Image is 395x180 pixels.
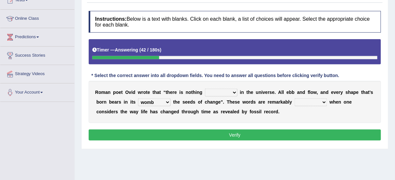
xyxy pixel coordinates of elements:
b: , [317,90,318,95]
b: t [132,99,133,105]
b: n [259,90,261,95]
b: h [333,99,336,105]
b: d [302,90,305,95]
b: o [99,109,102,114]
b: s [115,109,118,114]
h5: Timer — [92,48,161,52]
b: o [251,109,254,114]
b: a [276,99,279,105]
b: s [346,90,348,95]
b: r [117,99,119,105]
b: l [233,109,234,114]
b: o [98,90,101,95]
b: c [160,109,163,114]
b: k [280,99,283,105]
b: s [193,99,196,105]
b: s [183,99,185,105]
a: Online Class [0,10,74,26]
h4: Below is a text with blanks. Click on each blank, a list of choices will appear. Select the appro... [89,11,381,33]
b: i [240,90,241,95]
b: ( [139,47,141,52]
b: r [186,109,188,114]
b: n [323,90,326,95]
b: e [177,99,180,105]
b: ’ [370,90,371,95]
b: a [321,90,323,95]
b: A [278,90,282,95]
b: l [282,90,283,95]
b: n [186,90,189,95]
a: Success Stories [0,47,74,63]
b: o [188,90,191,95]
b: e [185,99,188,105]
b: m [101,90,105,95]
b: a [166,109,168,114]
b: a [134,109,136,114]
b: i [203,109,204,114]
b: h [193,90,196,95]
b: y [136,109,138,114]
b: d [275,109,278,114]
b: f [201,99,202,105]
b: s [155,109,158,114]
b: w [130,109,134,114]
b: h [183,109,186,114]
b: a [157,90,159,95]
b: h [122,109,125,114]
b: s [253,99,256,105]
b: e [174,109,176,114]
b: h [175,99,178,105]
b: a [351,90,353,95]
b: i [259,109,261,114]
b: w [330,99,333,105]
b: Answering [115,47,138,52]
b: e [119,90,121,95]
b: s [216,109,218,114]
b: i [196,90,197,95]
b: d [190,99,193,105]
b: t [201,109,203,114]
b: f [308,90,310,95]
b: p [353,90,356,95]
b: n [102,109,105,114]
div: * Select the correct answer into all dropdown fields. You need to answer all questions before cli... [89,73,342,79]
b: h [363,90,366,95]
b: b [109,99,112,105]
b: i [130,99,132,105]
b: s [181,90,183,95]
b: a [259,99,261,105]
b: . [223,99,224,105]
b: e [331,90,334,95]
b: T [227,99,230,105]
b: t [247,90,248,95]
b: o [116,90,119,95]
b: s [119,99,121,105]
b: e [125,109,127,114]
b: h [207,99,210,105]
b: l [261,109,262,114]
b: t [182,109,183,114]
b: y [289,99,292,105]
b: v [129,90,132,95]
b: d [176,109,179,114]
b: n [347,99,350,105]
b: n [300,90,303,95]
b: e [237,99,240,105]
b: s [270,90,272,95]
b: e [336,99,338,105]
b: s [235,99,237,105]
b: e [266,109,269,114]
b: h [154,90,157,95]
b: v [334,90,336,95]
b: o [344,99,347,105]
b: r [114,109,115,114]
b: e [188,99,190,105]
b: r [279,99,280,105]
b: d [250,99,253,105]
b: n [338,99,341,105]
b: p [113,90,116,95]
b: r [264,109,266,114]
b: g [193,109,196,114]
b: n [125,99,128,105]
b: a [297,90,300,95]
